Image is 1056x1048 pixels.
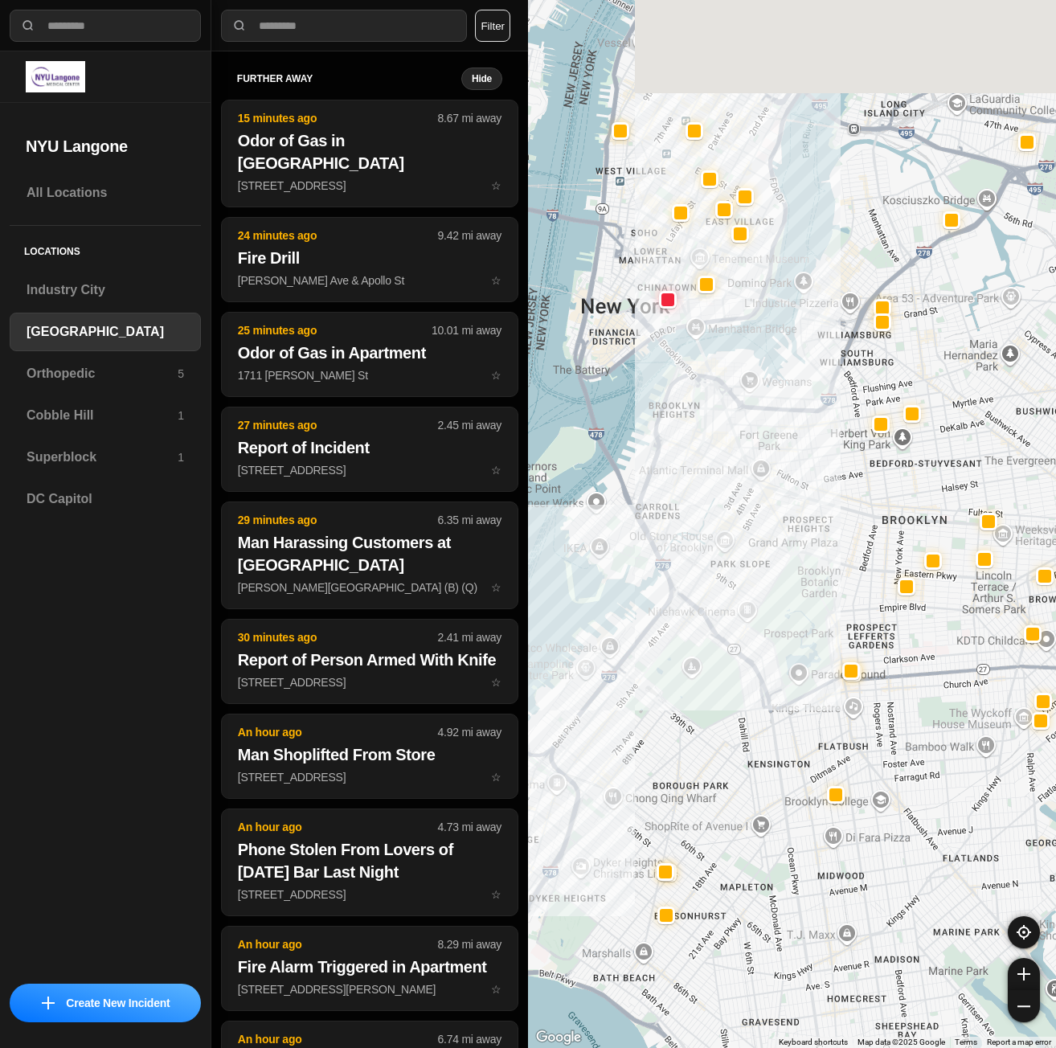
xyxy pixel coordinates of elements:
h5: further away [237,72,461,85]
h3: All Locations [27,183,184,203]
img: icon [42,997,55,1009]
h5: Locations [10,226,201,271]
h2: Report of Person Armed With Knife [238,649,501,671]
p: [STREET_ADDRESS] [238,178,501,194]
button: zoom-in [1008,958,1040,990]
h2: NYU Langone [26,135,185,158]
span: star [491,274,501,287]
button: 30 minutes ago2.41 mi awayReport of Person Armed With Knife[STREET_ADDRESS]star [221,619,518,704]
a: Industry City [10,271,201,309]
p: 1 [178,449,184,465]
button: 25 minutes ago10.01 mi awayOdor of Gas in Apartment1711 [PERSON_NAME] Ststar [221,312,518,397]
a: An hour ago4.73 mi awayPhone Stolen From Lovers of [DATE] Bar Last Night[STREET_ADDRESS]star [221,887,518,901]
a: 27 minutes ago2.45 mi awayReport of Incident[STREET_ADDRESS]star [221,463,518,477]
p: 25 minutes ago [238,322,432,338]
p: 4.73 mi away [438,819,501,835]
span: Map data ©2025 Google [857,1038,945,1046]
span: star [491,179,501,192]
h3: Cobble Hill [27,406,178,425]
a: Terms (opens in new tab) [955,1038,977,1046]
img: search [20,18,36,34]
p: 8.67 mi away [438,110,501,126]
h2: Fire Drill [238,247,501,269]
h3: [GEOGRAPHIC_DATA] [27,322,184,342]
a: [GEOGRAPHIC_DATA] [10,313,201,351]
button: 15 minutes ago8.67 mi awayOdor of Gas in [GEOGRAPHIC_DATA][STREET_ADDRESS]star [221,100,518,207]
span: star [491,369,501,382]
button: 27 minutes ago2.45 mi awayReport of Incident[STREET_ADDRESS]star [221,407,518,492]
span: star [491,676,501,689]
button: 29 minutes ago6.35 mi awayMan Harassing Customers at [GEOGRAPHIC_DATA][PERSON_NAME][GEOGRAPHIC_DA... [221,501,518,609]
button: Keyboard shortcuts [779,1037,848,1048]
p: [STREET_ADDRESS][PERSON_NAME] [238,981,501,997]
p: 27 minutes ago [238,417,438,433]
a: Report a map error [987,1038,1051,1046]
img: zoom-out [1017,1000,1030,1013]
button: Filter [475,10,510,42]
span: star [491,771,501,784]
img: recenter [1017,925,1031,940]
a: An hour ago8.29 mi awayFire Alarm Triggered in Apartment[STREET_ADDRESS][PERSON_NAME]star [221,982,518,996]
h2: Man Shoplifted From Store [238,743,501,766]
p: 8.29 mi away [438,936,501,952]
span: star [491,888,501,901]
button: An hour ago8.29 mi awayFire Alarm Triggered in Apartment[STREET_ADDRESS][PERSON_NAME]star [221,926,518,1011]
p: [STREET_ADDRESS] [238,886,501,903]
h2: Man Harassing Customers at [GEOGRAPHIC_DATA] [238,531,501,576]
a: Open this area in Google Maps (opens a new window) [532,1027,585,1048]
p: 1711 [PERSON_NAME] St [238,367,501,383]
h2: Odor of Gas in [GEOGRAPHIC_DATA] [238,129,501,174]
a: All Locations [10,174,201,212]
img: zoom-in [1017,968,1030,980]
p: [PERSON_NAME][GEOGRAPHIC_DATA] (B) (Q) [238,579,501,596]
a: DC Capitol [10,480,201,518]
a: 24 minutes ago9.42 mi awayFire Drill[PERSON_NAME] Ave & Apollo Ststar [221,273,518,287]
span: star [491,464,501,477]
p: 1 [178,407,184,424]
button: An hour ago4.92 mi awayMan Shoplifted From Store[STREET_ADDRESS]star [221,714,518,799]
p: 10.01 mi away [432,322,501,338]
p: 2.41 mi away [438,629,501,645]
p: [STREET_ADDRESS] [238,769,501,785]
img: logo [26,61,85,92]
p: 24 minutes ago [238,227,438,244]
button: Hide [461,68,502,90]
p: 2.45 mi away [438,417,501,433]
h2: Fire Alarm Triggered in Apartment [238,956,501,978]
h2: Phone Stolen From Lovers of [DATE] Bar Last Night [238,838,501,883]
p: 4.92 mi away [438,724,501,740]
h2: Report of Incident [238,436,501,459]
small: Hide [472,72,492,85]
p: 9.42 mi away [438,227,501,244]
p: An hour ago [238,936,438,952]
img: Google [532,1027,585,1048]
p: An hour ago [238,724,438,740]
a: An hour ago4.92 mi awayMan Shoplifted From Store[STREET_ADDRESS]star [221,770,518,784]
a: Cobble Hill1 [10,396,201,435]
p: [STREET_ADDRESS] [238,462,501,478]
button: recenter [1008,916,1040,948]
p: 5 [178,366,184,382]
p: Create New Incident [66,995,170,1011]
span: star [491,581,501,594]
p: 30 minutes ago [238,629,438,645]
p: An hour ago [238,1031,438,1047]
span: star [491,983,501,996]
h3: Orthopedic [27,364,178,383]
a: 29 minutes ago6.35 mi awayMan Harassing Customers at [GEOGRAPHIC_DATA][PERSON_NAME][GEOGRAPHIC_DA... [221,580,518,594]
p: [STREET_ADDRESS] [238,674,501,690]
img: search [231,18,248,34]
a: 15 minutes ago8.67 mi awayOdor of Gas in [GEOGRAPHIC_DATA][STREET_ADDRESS]star [221,178,518,192]
h2: Odor of Gas in Apartment [238,342,501,364]
p: 15 minutes ago [238,110,438,126]
p: [PERSON_NAME] Ave & Apollo St [238,272,501,289]
p: 6.35 mi away [438,512,501,528]
p: An hour ago [238,819,438,835]
h3: DC Capitol [27,489,184,509]
h3: Industry City [27,280,184,300]
a: iconCreate New Incident [10,984,201,1022]
a: Orthopedic5 [10,354,201,393]
button: 24 minutes ago9.42 mi awayFire Drill[PERSON_NAME] Ave & Apollo Ststar [221,217,518,302]
a: Superblock1 [10,438,201,477]
p: 6.74 mi away [438,1031,501,1047]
